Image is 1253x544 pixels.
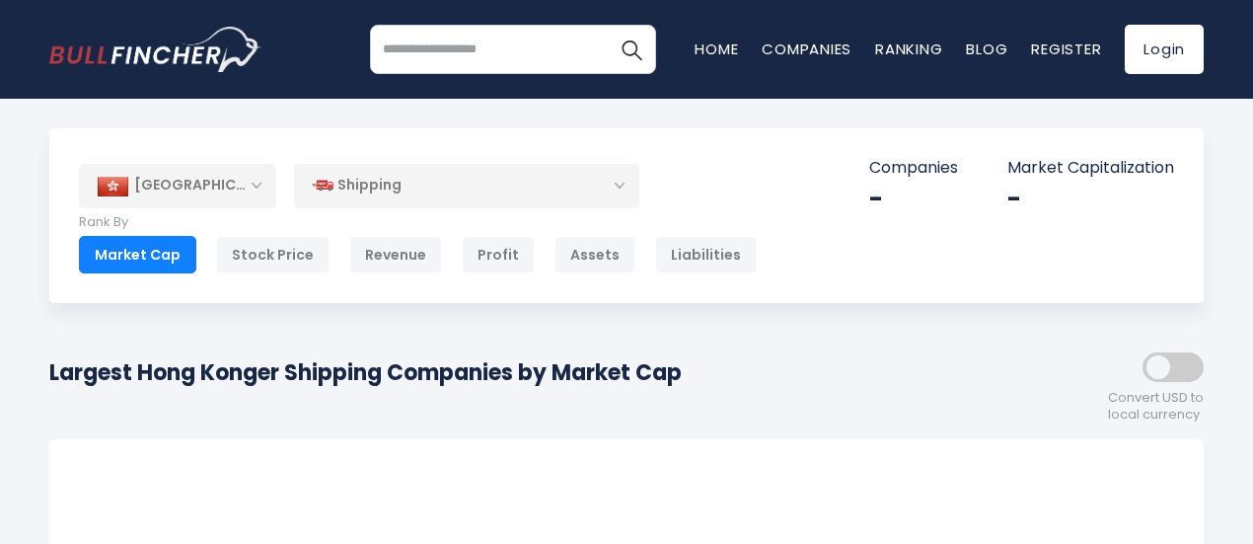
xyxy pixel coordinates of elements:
[49,27,261,72] a: Go to homepage
[49,27,261,72] img: bullfincher logo
[462,236,535,273] div: Profit
[655,236,757,273] div: Liabilities
[966,39,1007,59] a: Blog
[49,356,682,389] h1: Largest Hong Konger Shipping Companies by Market Cap
[554,236,635,273] div: Assets
[1031,39,1101,59] a: Register
[1007,158,1174,179] p: Market Capitalization
[1007,184,1174,214] div: -
[79,164,276,207] div: [GEOGRAPHIC_DATA]
[607,25,656,74] button: Search
[79,236,196,273] div: Market Cap
[349,236,442,273] div: Revenue
[1125,25,1204,74] a: Login
[294,163,639,208] div: Shipping
[762,39,851,59] a: Companies
[869,158,958,179] p: Companies
[695,39,738,59] a: Home
[216,236,330,273] div: Stock Price
[1108,390,1204,424] span: Convert USD to local currency
[875,39,942,59] a: Ranking
[869,184,958,214] div: -
[79,214,757,231] p: Rank By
